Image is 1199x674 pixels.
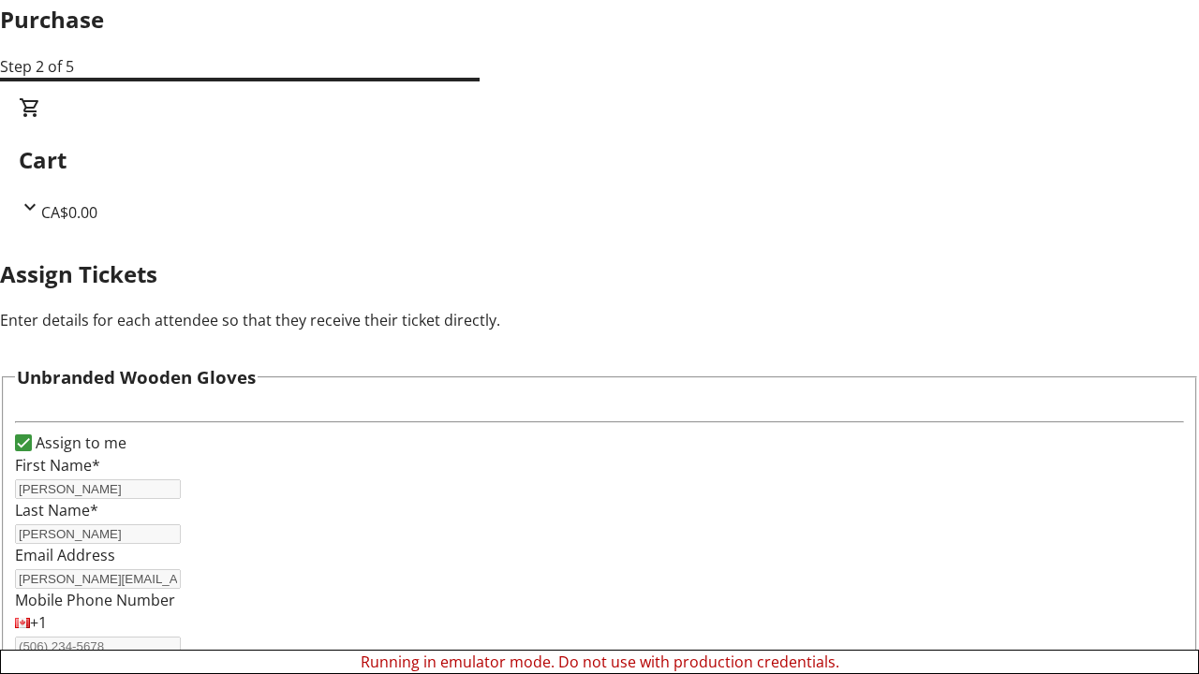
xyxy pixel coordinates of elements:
label: Mobile Phone Number [15,590,175,610]
label: First Name* [15,455,100,476]
label: Email Address [15,545,115,565]
h3: Unbranded Wooden Gloves [17,364,256,390]
label: Assign to me [32,432,126,454]
input: (506) 234-5678 [15,637,181,656]
label: Last Name* [15,500,98,520]
h2: Cart [19,143,1180,177]
span: CA$0.00 [41,202,97,223]
div: CartCA$0.00 [19,96,1180,224]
